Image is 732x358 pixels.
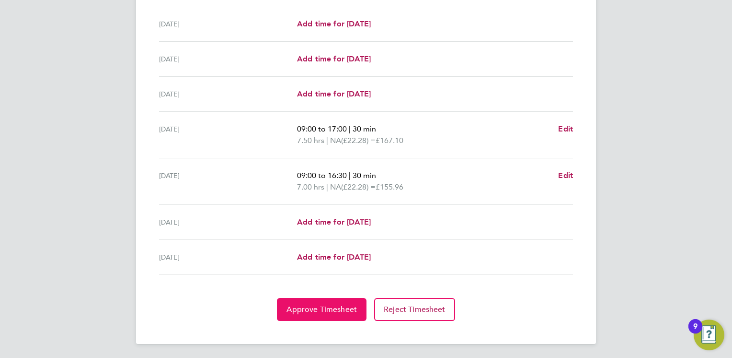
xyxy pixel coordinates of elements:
span: £155.96 [376,182,403,191]
div: [DATE] [159,88,297,100]
div: [DATE] [159,123,297,146]
a: Edit [558,123,573,135]
span: Add time for [DATE] [297,54,371,63]
span: Add time for [DATE] [297,252,371,262]
a: Add time for [DATE] [297,216,371,228]
span: 09:00 to 16:30 [297,171,347,180]
span: | [349,171,351,180]
div: [DATE] [159,53,297,65]
span: Add time for [DATE] [297,217,371,227]
span: NA [330,135,341,146]
span: 7.50 hrs [297,136,324,145]
div: [DATE] [159,18,297,30]
span: 30 min [353,124,376,133]
div: [DATE] [159,251,297,263]
button: Approve Timesheet [277,298,366,321]
span: Edit [558,124,573,133]
button: Open Resource Center, 9 new notifications [694,320,724,350]
span: £167.10 [376,136,403,145]
a: Add time for [DATE] [297,88,371,100]
span: (£22.28) = [341,136,376,145]
span: Edit [558,171,573,180]
a: Add time for [DATE] [297,18,371,30]
div: [DATE] [159,170,297,193]
span: | [326,182,328,191]
span: NA [330,181,341,193]
span: Add time for [DATE] [297,89,371,98]
a: Add time for [DATE] [297,251,371,263]
span: 30 min [353,171,376,180]
div: [DATE] [159,216,297,228]
span: 7.00 hrs [297,182,324,191]
a: Add time for [DATE] [297,53,371,65]
span: | [326,136,328,145]
span: Reject Timesheet [384,305,446,314]
span: Approve Timesheet [286,305,357,314]
span: 09:00 to 17:00 [297,124,347,133]
button: Reject Timesheet [374,298,455,321]
span: | [349,124,351,133]
span: Add time for [DATE] [297,19,371,28]
div: 9 [693,326,698,339]
span: (£22.28) = [341,182,376,191]
a: Edit [558,170,573,181]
